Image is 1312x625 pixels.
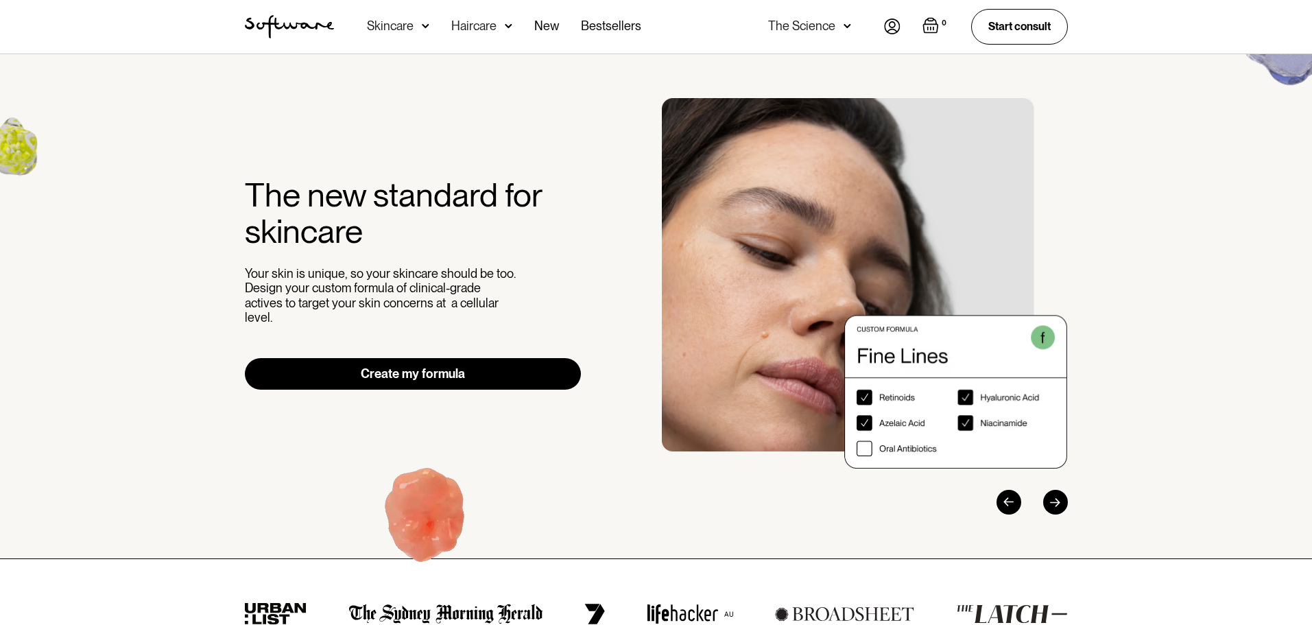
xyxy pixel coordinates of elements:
[1043,490,1068,515] div: Next slide
[939,17,949,30] div: 0
[451,19,497,33] div: Haircare
[647,604,733,624] img: lifehacker logo
[245,15,334,38] a: home
[844,19,851,33] img: arrow down
[245,358,582,390] a: Create my formula
[422,19,429,33] img: arrow down
[341,436,512,604] img: Hydroquinone (skin lightening agent)
[349,604,543,624] img: the Sydney morning herald logo
[922,17,949,36] a: Open empty cart
[768,19,835,33] div: The Science
[997,490,1021,515] div: Previous slide
[245,266,519,325] p: Your skin is unique, so your skincare should be too. Design your custom formula of clinical-grade...
[245,603,307,625] img: urban list logo
[956,604,1067,624] img: the latch logo
[245,15,334,38] img: Software Logo
[775,606,914,622] img: broadsheet logo
[971,9,1068,44] a: Start consult
[505,19,512,33] img: arrow down
[245,177,582,250] h2: The new standard for skincare
[367,19,414,33] div: Skincare
[662,98,1068,469] div: 2 / 3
